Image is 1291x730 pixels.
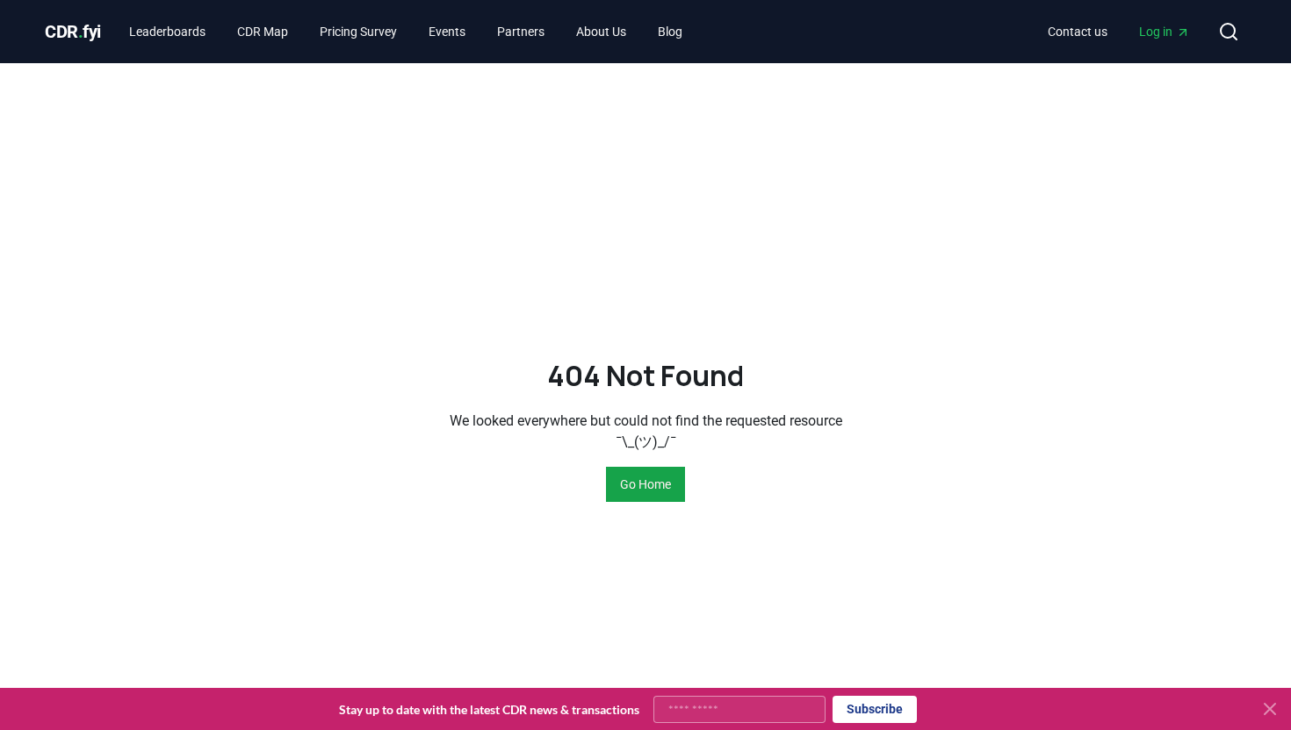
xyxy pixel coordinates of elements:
a: Events [415,16,480,47]
a: CDR.fyi [45,19,101,44]
p: We looked everywhere but could not find the requested resource ¯\_(ツ)_/¯ [449,411,842,453]
a: Partners [483,16,559,47]
a: CDR Map [223,16,302,47]
nav: Main [115,16,696,47]
button: Go Home [606,467,685,502]
span: . [78,21,83,42]
a: Contact us [1034,16,1122,47]
a: Leaderboards [115,16,220,47]
span: CDR fyi [45,21,101,42]
a: Blog [644,16,696,47]
h2: 404 Not Found [547,354,744,397]
a: Log in [1125,16,1204,47]
a: Pricing Survey [306,16,411,47]
span: Log in [1139,23,1190,40]
a: About Us [562,16,640,47]
nav: Main [1034,16,1204,47]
